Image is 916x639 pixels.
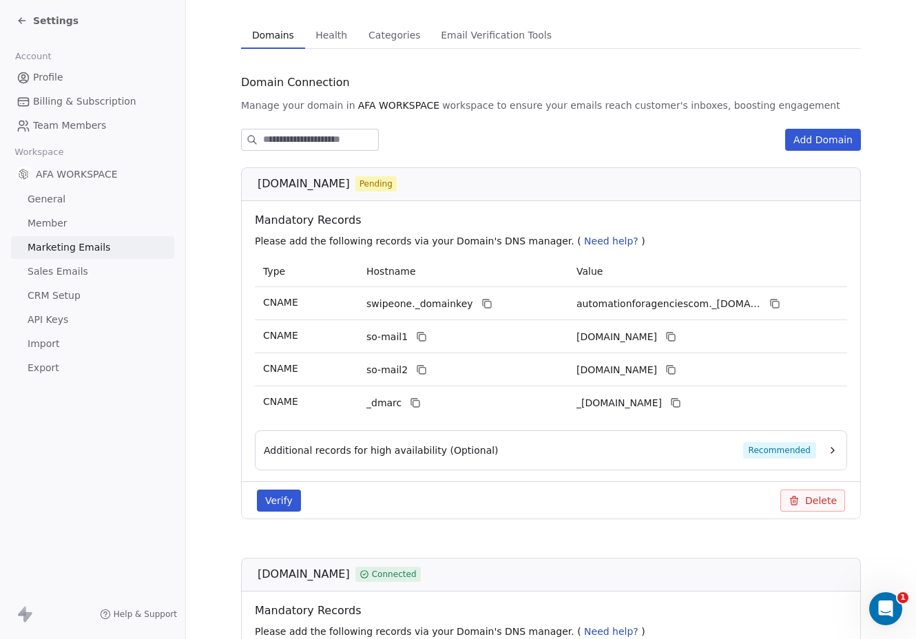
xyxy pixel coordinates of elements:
img: black.png [17,167,30,181]
span: Billing & Subscription [33,94,136,109]
a: General [11,188,174,211]
button: Additional records for high availability (Optional)Recommended [264,442,838,459]
span: CNAME [263,330,298,341]
span: Sales Emails [28,264,88,279]
span: automationforagenciescom2.swipeone.email [576,363,657,377]
a: Help & Support [100,609,177,620]
span: Need help? [584,235,638,247]
span: Domains [247,25,300,45]
span: Workspace [9,142,70,163]
a: Billing & Subscription [11,90,174,113]
span: Import [28,337,59,351]
span: Value [576,266,603,277]
button: Delete [780,490,845,512]
span: Connected [372,568,417,580]
button: Add Domain [785,129,861,151]
span: Manage your domain in [241,98,355,112]
span: [DOMAIN_NAME] [258,566,350,583]
span: AFA WORKSPACE [36,167,118,181]
span: automationforagenciescom._domainkey.swipeone.email [576,297,761,311]
span: CNAME [263,297,298,308]
span: Marketing Emails [28,240,110,255]
span: General [28,192,65,207]
span: Need help? [584,626,638,637]
span: customer's inboxes, boosting engagement [635,98,840,112]
a: Import [11,333,174,355]
span: automationforagenciescom1.swipeone.email [576,330,657,344]
span: CRM Setup [28,289,81,303]
span: Categories [363,25,426,45]
a: Team Members [11,114,174,137]
p: Please add the following records via your Domain's DNS manager. ( ) [255,625,853,638]
span: 1 [897,592,908,603]
a: API Keys [11,308,174,331]
span: Help & Support [114,609,177,620]
span: Profile [33,70,63,85]
span: swipeone._domainkey [366,297,473,311]
a: Export [11,357,174,379]
a: Sales Emails [11,260,174,283]
span: workspace to ensure your emails reach [442,98,632,112]
span: Mandatory Records [255,603,853,619]
span: Settings [33,14,79,28]
span: Hostname [366,266,416,277]
span: Mandatory Records [255,212,853,229]
span: Member [28,216,67,231]
span: Additional records for high availability (Optional) [264,443,499,457]
a: Profile [11,66,174,89]
p: Please add the following records via your Domain's DNS manager. ( ) [255,234,853,248]
p: Type [263,264,350,279]
span: Domain Connection [241,74,350,91]
span: _dmarc [366,396,402,410]
a: Settings [17,14,79,28]
a: CRM Setup [11,284,174,307]
span: so-mail1 [366,330,408,344]
span: CNAME [263,396,298,407]
span: [DOMAIN_NAME] [258,176,350,192]
a: Member [11,212,174,235]
span: _dmarc.swipeone.email [576,396,662,410]
span: Export [28,361,59,375]
span: so-mail2 [366,363,408,377]
span: API Keys [28,313,68,327]
span: Health [310,25,353,45]
a: Marketing Emails [11,236,174,259]
span: Email Verification Tools [435,25,557,45]
span: AFA WORKSPACE [358,98,440,112]
span: Account [9,46,57,67]
span: Team Members [33,118,106,133]
span: CNAME [263,363,298,374]
iframe: Intercom live chat [869,592,902,625]
span: Recommended [743,442,816,459]
span: Pending [360,178,393,190]
button: Verify [257,490,301,512]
